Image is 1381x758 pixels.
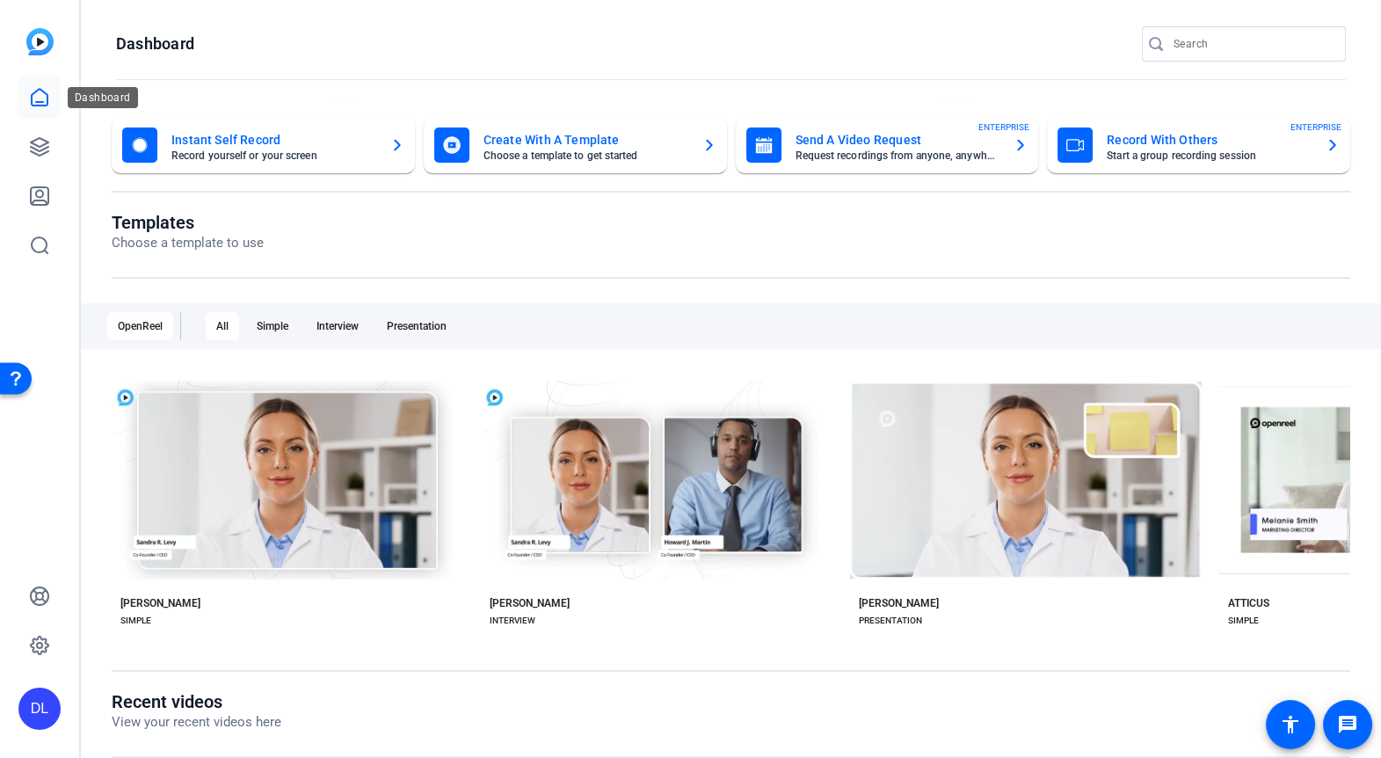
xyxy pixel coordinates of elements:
mat-icon: message [1337,714,1358,735]
input: Search [1174,33,1332,55]
span: ENTERPRISE [978,120,1029,134]
div: ATTICUS [1228,596,1269,610]
p: Choose a template to use [112,233,264,253]
img: blue-gradient.svg [26,28,54,55]
div: Presentation [376,312,457,340]
div: Dashboard [68,87,138,108]
h1: Dashboard [116,33,194,55]
div: [PERSON_NAME] [490,596,570,610]
mat-card-title: Record With Others [1107,129,1312,150]
div: OpenReel [107,312,173,340]
mat-icon: accessibility [1280,714,1301,735]
button: Instant Self RecordRecord yourself or your screen [112,117,415,173]
h1: Templates [112,212,264,233]
div: [PERSON_NAME] [120,596,200,610]
mat-card-subtitle: Start a group recording session [1107,150,1312,161]
div: DL [18,688,61,730]
div: Simple [246,312,299,340]
div: PRESENTATION [859,614,922,628]
div: All [206,312,239,340]
mat-card-subtitle: Choose a template to get started [483,150,688,161]
mat-card-title: Instant Self Record [171,129,376,150]
div: Interview [306,312,369,340]
button: Record With OthersStart a group recording sessionENTERPRISE [1047,117,1350,173]
button: Send A Video RequestRequest recordings from anyone, anywhereENTERPRISE [736,117,1039,173]
button: Create With A TemplateChoose a template to get started [424,117,727,173]
div: INTERVIEW [490,614,535,628]
mat-card-title: Send A Video Request [796,129,1000,150]
p: View your recent videos here [112,712,281,732]
div: [PERSON_NAME] [859,596,939,610]
mat-card-subtitle: Record yourself or your screen [171,150,376,161]
span: ENTERPRISE [1290,120,1341,134]
mat-card-subtitle: Request recordings from anyone, anywhere [796,150,1000,161]
mat-card-title: Create With A Template [483,129,688,150]
div: SIMPLE [120,614,151,628]
div: SIMPLE [1228,614,1259,628]
h1: Recent videos [112,691,281,712]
